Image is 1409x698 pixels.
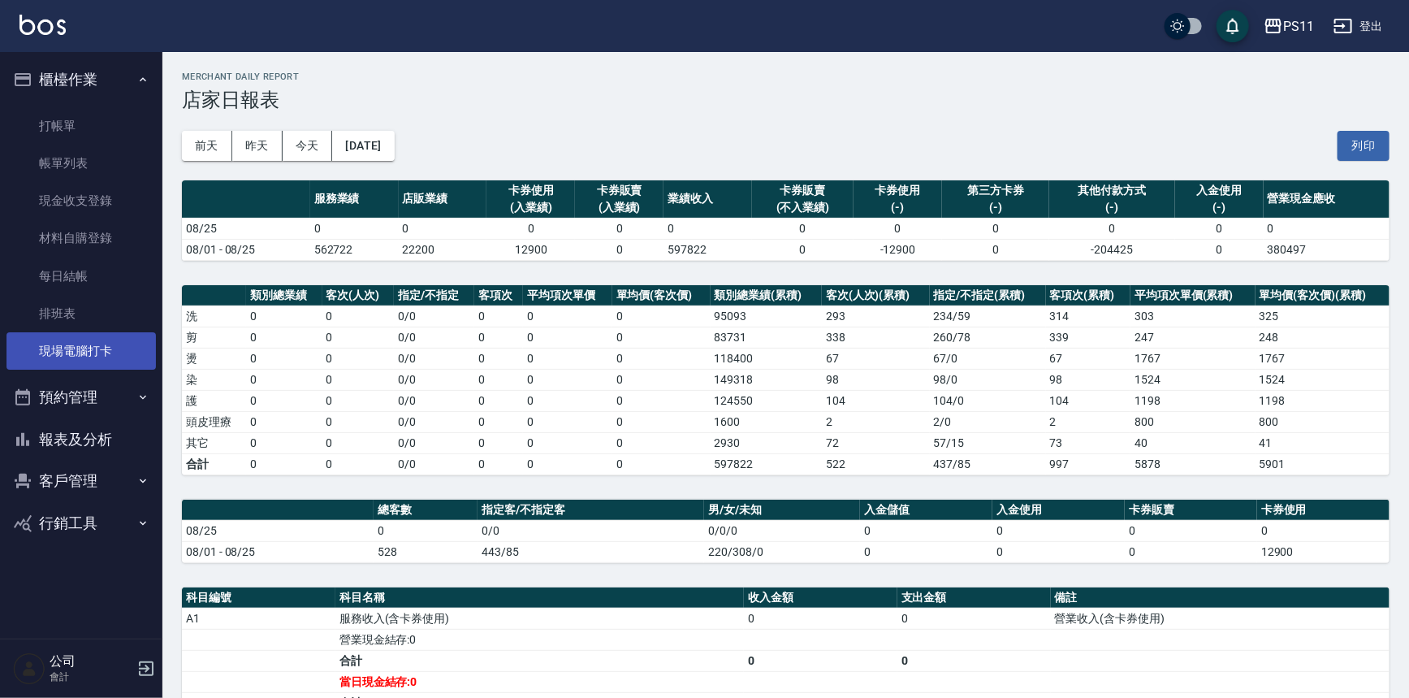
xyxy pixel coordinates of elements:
[182,390,246,411] td: 護
[1125,520,1257,541] td: 0
[523,348,612,369] td: 0
[523,327,612,348] td: 0
[335,608,744,629] td: 服務收入(含卡券使用)
[1256,390,1390,411] td: 1198
[394,285,474,306] th: 指定/不指定
[575,239,663,260] td: 0
[474,411,524,432] td: 0
[711,411,822,432] td: 1600
[474,285,524,306] th: 客項次
[13,652,45,685] img: Person
[394,348,474,369] td: 0 / 0
[491,182,571,199] div: 卡券使用
[6,59,156,101] button: 櫃檯作業
[182,306,246,327] td: 洗
[858,199,938,216] div: (-)
[246,390,322,411] td: 0
[1217,10,1249,42] button: save
[394,411,474,432] td: 0 / 0
[322,411,394,432] td: 0
[474,453,524,475] td: 0
[182,587,335,609] th: 科目編號
[1046,369,1131,390] td: 98
[854,218,942,239] td: 0
[6,376,156,418] button: 預約管理
[322,390,394,411] td: 0
[1256,411,1390,432] td: 800
[992,520,1125,541] td: 0
[474,369,524,390] td: 0
[394,453,474,475] td: 0/0
[822,390,930,411] td: 104
[523,453,612,475] td: 0
[711,285,822,306] th: 類別總業績(累積)
[1179,199,1260,216] div: (-)
[19,15,66,35] img: Logo
[860,520,992,541] td: 0
[1256,369,1390,390] td: 1524
[612,411,711,432] td: 0
[860,500,992,521] th: 入金儲值
[322,348,394,369] td: 0
[930,285,1046,306] th: 指定/不指定(累積)
[374,500,478,521] th: 總客數
[1046,432,1131,453] td: 73
[374,541,478,562] td: 528
[486,218,575,239] td: 0
[1051,587,1390,609] th: 備註
[491,199,571,216] div: (入業績)
[756,182,849,199] div: 卡券販賣
[399,180,487,219] th: 店販業績
[1257,541,1390,562] td: 12900
[6,182,156,219] a: 現金收支登錄
[1046,285,1131,306] th: 客項次(累積)
[182,500,1390,563] table: a dense table
[897,608,1051,629] td: 0
[182,608,335,629] td: A1
[394,432,474,453] td: 0 / 0
[663,239,752,260] td: 597822
[394,369,474,390] td: 0 / 0
[1130,390,1256,411] td: 1198
[897,650,1051,671] td: 0
[246,306,322,327] td: 0
[182,432,246,453] td: 其它
[50,670,132,684] p: 會計
[6,502,156,544] button: 行銷工具
[523,432,612,453] td: 0
[50,653,132,670] h5: 公司
[322,369,394,390] td: 0
[752,239,854,260] td: 0
[6,460,156,502] button: 客戶管理
[6,219,156,257] a: 材料自購登錄
[182,180,1390,261] table: a dense table
[474,306,524,327] td: 0
[335,650,744,671] td: 合計
[246,369,322,390] td: 0
[1256,306,1390,327] td: 325
[612,390,711,411] td: 0
[1130,432,1256,453] td: 40
[897,587,1051,609] th: 支出金額
[332,131,394,161] button: [DATE]
[946,199,1045,216] div: (-)
[1130,453,1256,475] td: 5878
[182,285,1390,475] table: a dense table
[822,432,930,453] td: 72
[182,453,246,475] td: 合計
[992,500,1125,521] th: 入金使用
[1130,411,1256,432] td: 800
[1179,182,1260,199] div: 入金使用
[1257,520,1390,541] td: 0
[1256,327,1390,348] td: 248
[182,541,374,562] td: 08/01 - 08/25
[612,432,711,453] td: 0
[711,306,822,327] td: 95093
[486,239,575,260] td: 12900
[322,432,394,453] td: 0
[1257,10,1320,43] button: PS11
[335,629,744,650] td: 營業現金結存:0
[930,390,1046,411] td: 104 / 0
[1264,239,1390,260] td: 380497
[711,453,822,475] td: 597822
